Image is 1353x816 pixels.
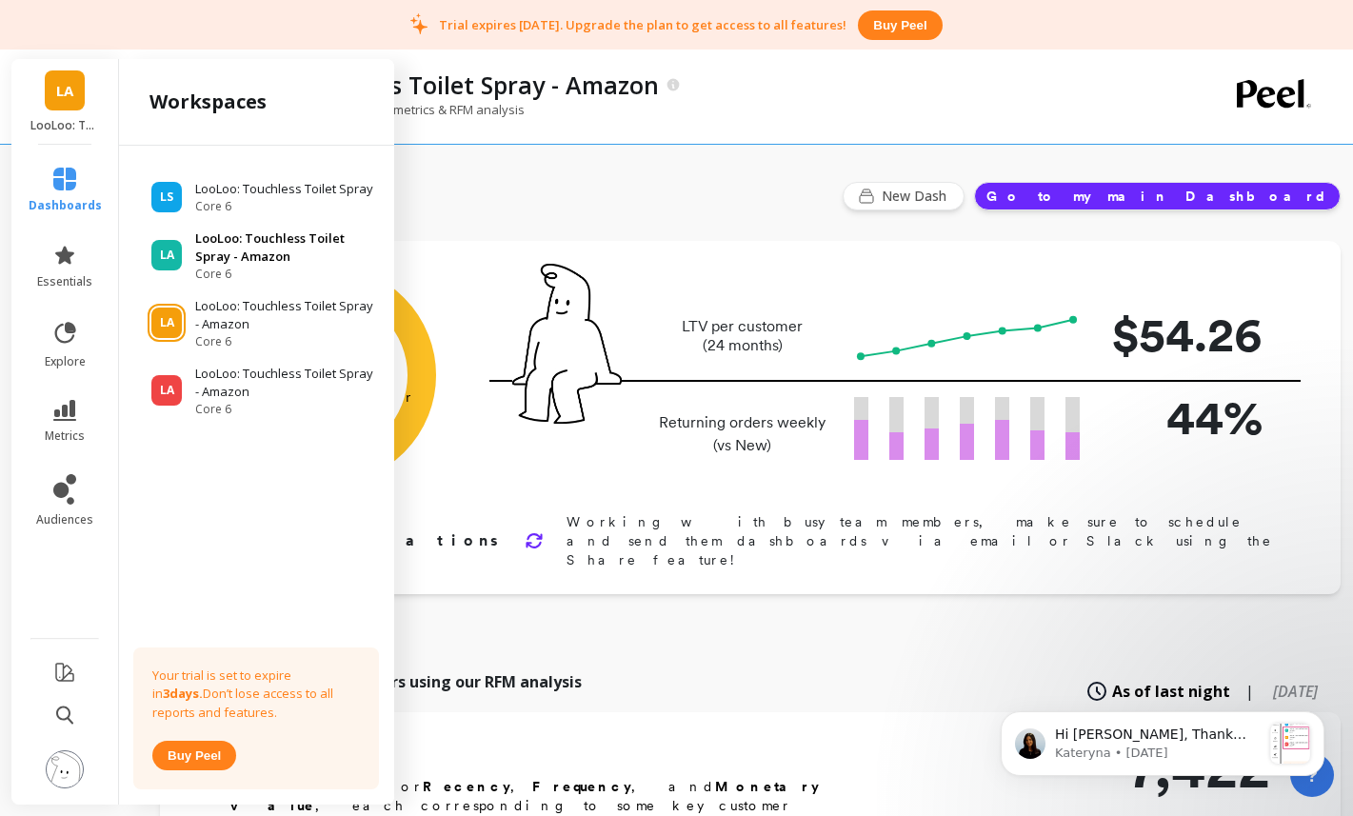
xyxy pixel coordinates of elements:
p: 44% [1110,382,1263,453]
button: New Dash [843,182,965,210]
span: LA [56,80,73,102]
span: essentials [37,274,92,289]
span: LA [160,315,174,330]
iframe: Intercom notifications message [972,673,1353,806]
button: Buy peel [152,741,236,770]
span: Core 6 [195,267,376,282]
p: Working with busy team members, make sure to schedule and send them dashboards via email or Slack... [567,512,1280,569]
p: LooLoo: Touchless Toilet Spray [195,180,373,199]
span: Core 6 [195,199,373,214]
span: LA [160,383,174,398]
p: LooLoo: Touchless Toilet Spray - Amazon [192,69,659,101]
p: Your trial is set to expire in Don’t lose access to all reports and features. [152,667,360,723]
button: Go to my main Dashboard [974,182,1341,210]
span: New Dash [882,187,952,206]
span: LS [160,189,173,205]
p: LTV per customer (24 months) [653,317,831,355]
span: dashboards [29,198,102,213]
span: metrics [45,428,85,444]
p: LooLoo: Touchless Toilet Spray - Amazon [195,365,376,402]
p: LooLoo: Touchless Toilet Spray - Amazon [195,229,376,267]
p: LooLoo: Touchless Toilet Spray - Amazon [195,297,376,334]
img: profile picture [46,750,84,788]
b: Frequency [532,779,631,794]
span: explore [45,354,86,369]
span: LA [160,248,174,263]
span: audiences [36,512,93,527]
img: pal seatted on line [512,264,622,424]
strong: 3 days. [163,685,203,702]
h2: workspaces [149,89,267,115]
p: Trial expires [DATE]. Upgrade the plan to get access to all features! [439,16,846,33]
button: Buy peel [858,10,942,40]
p: LooLoo: Touchless Toilet Spray - Amazon [30,118,100,133]
span: Core 6 [195,402,376,417]
h2: RFM Segments [230,739,878,769]
p: $54.26 [1110,299,1263,370]
p: Returning orders weekly (vs New) [653,411,831,457]
b: Recency [423,779,510,794]
span: Core 6 [195,334,376,349]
